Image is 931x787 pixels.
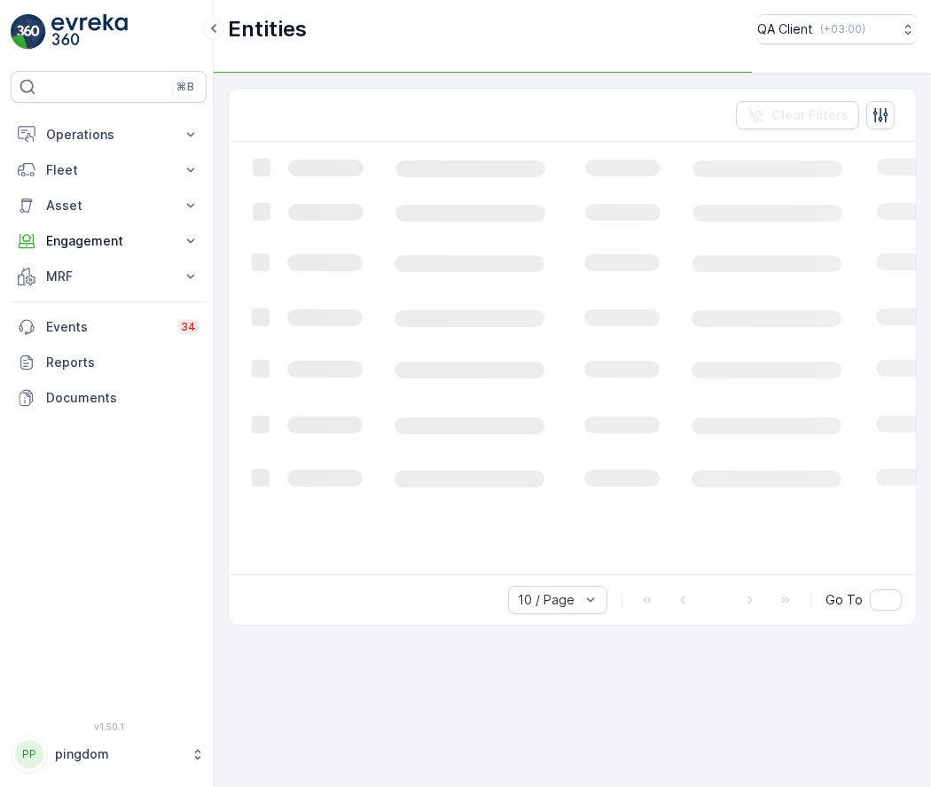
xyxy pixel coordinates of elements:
[46,354,199,371] p: Reports
[11,380,207,416] a: Documents
[46,161,171,179] p: Fleet
[15,740,43,768] div: PP
[771,106,849,124] p: Clear Filters
[11,223,207,259] button: Engagement
[11,345,207,380] a: Reports
[820,22,865,36] p: ( +03:00 )
[11,259,207,294] button: MRF
[46,232,171,250] p: Engagement
[11,117,207,152] button: Operations
[46,389,199,407] p: Documents
[11,309,207,345] a: Events34
[46,268,171,285] p: MRF
[46,318,167,336] p: Events
[46,197,171,214] p: Asset
[11,721,207,732] span: v 1.50.1
[757,20,813,38] p: QA Client
[181,320,196,334] p: 34
[11,152,207,188] button: Fleet
[228,15,307,43] p: Entities
[46,126,171,144] p: Operations
[11,188,207,223] button: Asset
[11,736,207,773] button: PPpingdom
[11,14,46,50] img: logo
[51,14,128,50] img: logo_light-DOdMpM7g.png
[757,14,917,44] button: QA Client(+03:00)
[55,745,182,763] p: pingdom
[825,591,863,609] span: Go To
[736,101,859,129] button: Clear Filters
[176,80,194,94] p: ⌘B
